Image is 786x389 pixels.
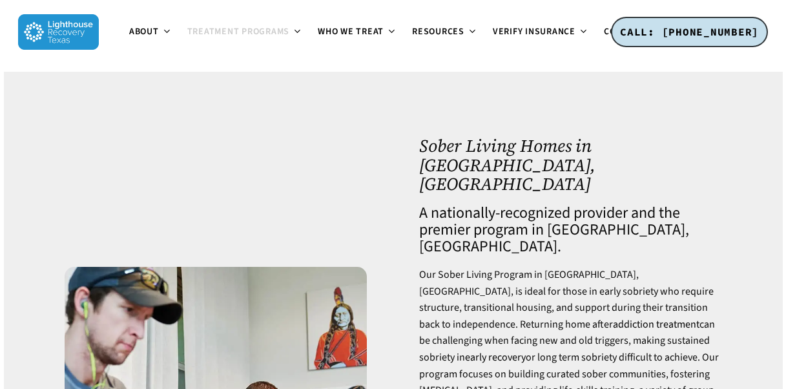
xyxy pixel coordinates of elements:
a: Resources [404,27,485,37]
a: Treatment Programs [180,27,311,37]
a: early recovery [465,350,526,364]
span: Who We Treat [318,25,384,38]
a: addiction treatment [613,317,699,331]
h4: A nationally-recognized provider and the premier program in [GEOGRAPHIC_DATA], [GEOGRAPHIC_DATA]. [419,205,721,255]
span: Resources [412,25,464,38]
span: Contact [604,25,644,38]
span: About [129,25,159,38]
a: Contact [596,27,665,37]
h1: Sober Living Homes in [GEOGRAPHIC_DATA], [GEOGRAPHIC_DATA] [419,136,721,194]
a: About [121,27,180,37]
img: Lighthouse Recovery Texas [18,14,99,50]
span: Verify Insurance [493,25,575,38]
a: Who We Treat [310,27,404,37]
span: CALL: [PHONE_NUMBER] [620,25,759,38]
a: CALL: [PHONE_NUMBER] [611,17,768,48]
a: Verify Insurance [485,27,596,37]
span: Treatment Programs [187,25,290,38]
